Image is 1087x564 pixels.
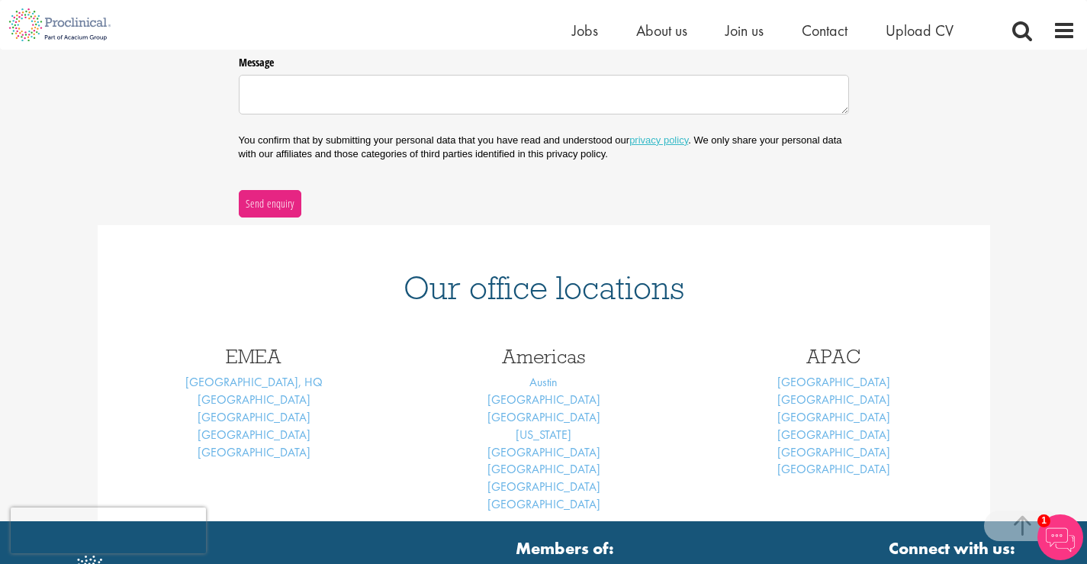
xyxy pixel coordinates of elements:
[629,134,688,146] a: privacy policy
[11,508,206,553] iframe: reCAPTCHA
[777,409,890,425] a: [GEOGRAPHIC_DATA]
[185,374,323,390] a: [GEOGRAPHIC_DATA], HQ
[239,190,301,218] button: Send enquiry
[198,392,310,408] a: [GEOGRAPHIC_DATA]
[245,195,294,212] span: Send enquiry
[198,444,310,460] a: [GEOGRAPHIC_DATA]
[889,537,1018,560] strong: Connect with us:
[886,21,954,40] a: Upload CV
[700,346,967,366] h3: APAC
[572,21,598,40] a: Jobs
[487,444,600,460] a: [GEOGRAPHIC_DATA]
[198,409,310,425] a: [GEOGRAPHIC_DATA]
[487,461,600,477] a: [GEOGRAPHIC_DATA]
[487,496,600,512] a: [GEOGRAPHIC_DATA]
[636,21,687,40] a: About us
[777,444,890,460] a: [GEOGRAPHIC_DATA]
[516,427,571,443] a: [US_STATE]
[777,374,890,390] a: [GEOGRAPHIC_DATA]
[239,134,849,161] p: You confirm that by submitting your personal data that you have read and understood our . We only...
[777,392,890,408] a: [GEOGRAPHIC_DATA]
[487,409,600,425] a: [GEOGRAPHIC_DATA]
[777,427,890,443] a: [GEOGRAPHIC_DATA]
[198,427,310,443] a: [GEOGRAPHIC_DATA]
[529,374,558,390] a: Austin
[725,21,764,40] a: Join us
[777,461,890,477] a: [GEOGRAPHIC_DATA]
[121,346,388,366] h3: EMEA
[410,346,677,366] h3: Americas
[802,21,847,40] a: Contact
[487,479,600,495] a: [GEOGRAPHIC_DATA]
[121,271,967,305] h1: Our office locations
[487,392,600,408] a: [GEOGRAPHIC_DATA]
[1037,514,1050,527] span: 1
[239,50,849,70] label: Message
[310,537,820,560] strong: Members of:
[1037,514,1083,560] img: Chatbot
